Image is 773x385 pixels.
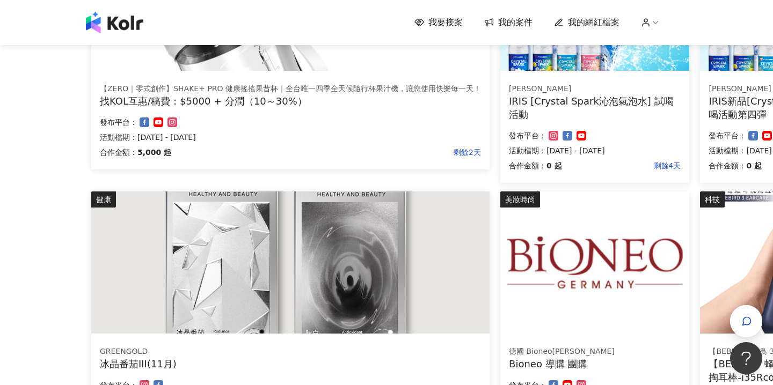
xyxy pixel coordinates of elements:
div: 科技 [700,191,725,208]
a: 我的網紅檔案 [554,17,619,28]
p: 發布平台： [100,116,137,129]
p: 合作金額： [100,146,137,159]
p: 剩餘2天 [171,146,481,159]
p: 5,000 起 [137,146,171,159]
img: logo [86,12,143,33]
p: 剩餘4天 [562,159,681,172]
div: 【ZERO｜零式創作】SHAKE+ PRO 健康搖搖果昔杯｜全台唯一四季全天候隨行杯果汁機，讓您使用快樂每一天！ [100,84,481,94]
div: 找KOL互惠/稿費：$5000 + 分潤（10～30%） [100,94,481,108]
p: 活動檔期：[DATE] - [DATE] [509,144,681,157]
p: 發布平台： [709,129,746,142]
img: 百妮保濕逆齡美白系列 [500,191,689,334]
div: GREENGOLD [100,346,481,357]
span: 我要接案 [428,17,463,28]
p: 0 起 [546,159,562,172]
a: 我要接案 [414,17,463,28]
p: 合作金額： [709,159,746,172]
div: 健康 [91,191,116,208]
p: 0 起 [746,159,762,172]
div: Bioneo 導購 團購 [509,357,681,371]
p: 活動檔期：[DATE] - [DATE] [100,131,481,144]
span: 我的案件 [498,17,533,28]
div: IRIS [Crystal Spark沁泡氣泡水] 試喝活動 [509,94,681,121]
div: 美妝時尚 [500,191,540,208]
iframe: Help Scout Beacon - Open [730,342,762,374]
p: 發布平台： [509,129,546,142]
span: 我的網紅檔案 [568,17,619,28]
a: 我的案件 [484,17,533,28]
div: [PERSON_NAME] [509,84,681,94]
div: 德國 Bioneo[PERSON_NAME] [509,346,681,357]
img: 冰晶番茄III [91,191,490,334]
p: 合作金額： [509,159,546,172]
div: 冰晶番茄III(11月) [100,357,481,371]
